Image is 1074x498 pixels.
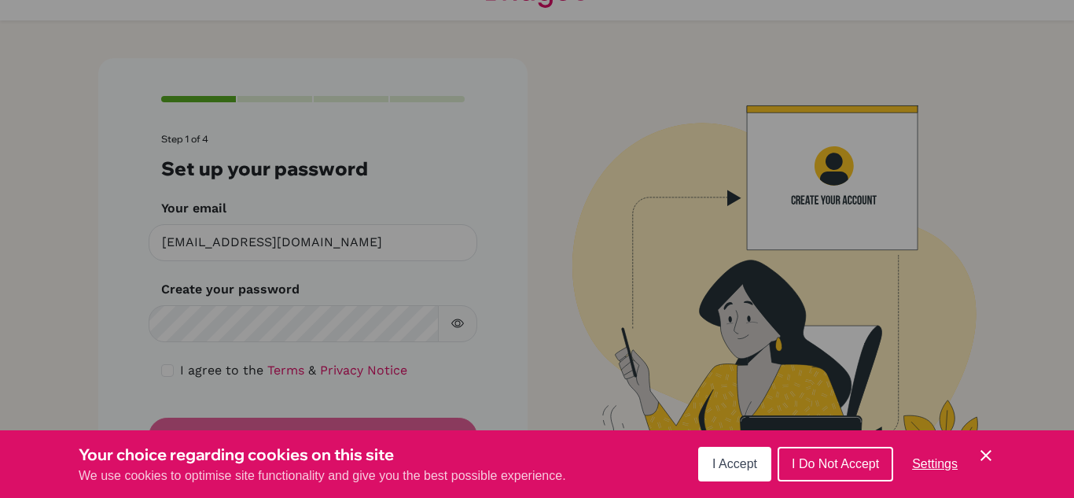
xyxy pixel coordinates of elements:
[912,457,958,470] span: Settings
[712,457,757,470] span: I Accept
[792,457,879,470] span: I Do Not Accept
[778,447,893,481] button: I Do Not Accept
[34,11,77,25] span: Ayuda
[79,443,566,467] h3: Your choice regarding cookies on this site
[977,446,995,465] button: Save and close
[899,448,970,480] button: Settings
[79,467,566,485] p: We use cookies to optimise site functionality and give you the best possible experience.
[698,447,771,481] button: I Accept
